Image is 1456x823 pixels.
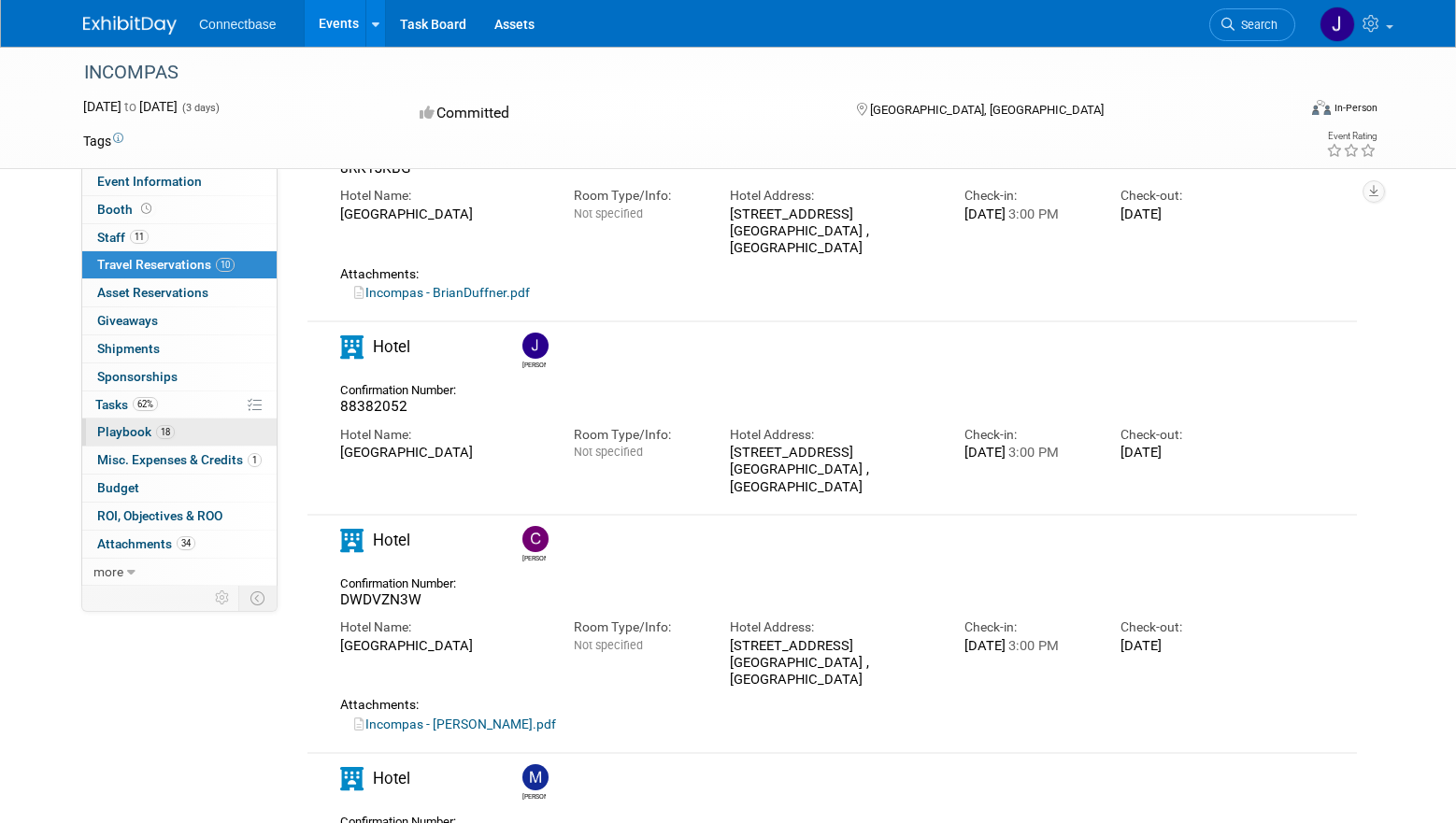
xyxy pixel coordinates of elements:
[93,564,123,579] span: more
[97,452,262,467] span: Misc. Expenses & Credits
[82,335,277,362] a: Shipments
[97,536,195,551] span: Attachments
[97,341,160,356] span: Shipments
[574,445,643,459] span: Not specified
[78,56,1267,90] div: INCOMPAS
[82,531,277,558] a: Attachments34
[216,258,235,272] span: 10
[340,206,546,222] div: [GEOGRAPHIC_DATA]
[574,638,643,652] span: Not specified
[730,187,935,205] div: Hotel Address:
[82,363,277,390] a: Sponsorships
[130,230,149,244] span: 11
[340,591,421,608] span: DWDVZN3W
[82,447,277,474] a: Misc. Expenses & Credits1
[1006,444,1059,461] span: 3:00 PM
[207,586,239,610] td: Personalize Event Tab Strip
[137,202,155,216] span: Booth not reserved yet
[730,444,935,495] div: [STREET_ADDRESS] [GEOGRAPHIC_DATA] , [GEOGRAPHIC_DATA]
[340,697,1249,713] div: Attachments:
[340,444,546,461] div: [GEOGRAPHIC_DATA]
[518,526,550,563] div: Colleen Gallagher
[83,132,123,150] td: Tags
[1326,132,1377,141] div: Event Rating
[1235,18,1278,32] span: Search
[574,618,702,636] div: Room Type/Info:
[1121,637,1249,654] div: [DATE]
[730,426,935,444] div: Hotel Address:
[1006,637,1059,654] span: 3:00 PM
[1185,97,1377,125] div: Event Format
[373,337,410,356] span: Hotel
[340,335,364,359] i: Hotel
[574,426,702,444] div: Room Type/Info:
[1006,206,1059,222] span: 3:00 PM
[82,503,277,530] a: ROI, Objectives & ROO
[82,307,277,334] a: Giveaways
[730,637,935,688] div: [STREET_ADDRESS] [GEOGRAPHIC_DATA] , [GEOGRAPHIC_DATA]
[97,202,155,217] span: Booth
[730,618,935,636] div: Hotel Address:
[82,168,277,195] a: Event Information
[1121,444,1249,461] div: [DATE]
[964,618,1092,636] div: Check-in:
[1209,8,1295,41] a: Search
[340,637,546,654] div: [GEOGRAPHIC_DATA]
[522,526,549,552] img: Colleen Gallagher
[97,480,139,495] span: Budget
[1320,7,1355,42] img: John Reumann
[354,285,530,300] a: Incompas - BrianDuffner.pdf
[1121,187,1249,205] div: Check-out:
[248,453,262,467] span: 1
[180,102,220,114] span: (3 days)
[83,16,177,35] img: ExhibitDay
[1121,206,1249,222] div: [DATE]
[82,419,277,446] a: Playbook18
[964,426,1092,444] div: Check-in:
[574,206,643,220] span: Not specified
[340,377,469,398] div: Confirmation Number:
[730,206,935,257] div: [STREET_ADDRESS] [GEOGRAPHIC_DATA] , [GEOGRAPHIC_DATA]
[121,99,139,114] span: to
[97,508,222,523] span: ROI, Objectives & ROO
[522,764,549,790] img: Matt Clark
[870,103,1104,117] span: [GEOGRAPHIC_DATA], [GEOGRAPHIC_DATA]
[414,97,827,130] div: Committed
[340,618,546,636] div: Hotel Name:
[340,398,407,415] span: 88382052
[340,571,469,591] div: Confirmation Number:
[82,251,277,278] a: Travel Reservations10
[82,475,277,502] a: Budget
[83,99,178,114] span: [DATE] [DATE]
[82,391,277,419] a: Tasks62%
[340,426,546,444] div: Hotel Name:
[1312,100,1331,115] img: Format-Inperson.png
[373,769,410,788] span: Hotel
[522,359,546,370] div: John Reumann
[97,424,175,439] span: Playbook
[373,531,410,549] span: Hotel
[354,717,556,731] a: Incompas - [PERSON_NAME].pdf
[97,313,158,328] span: Giveaways
[97,230,149,245] span: Staff
[964,206,1092,222] div: [DATE]
[97,369,178,384] span: Sponsorships
[518,764,550,802] div: Matt Clark
[177,536,195,550] span: 34
[518,333,550,370] div: John Reumann
[340,266,1249,282] div: Attachments:
[82,279,277,306] a: Asset Reservations
[133,397,158,411] span: 62%
[239,586,278,610] td: Toggle Event Tabs
[340,529,364,552] i: Hotel
[964,187,1092,205] div: Check-in:
[340,187,546,205] div: Hotel Name:
[95,397,158,412] span: Tasks
[82,559,277,586] a: more
[1121,618,1249,636] div: Check-out:
[82,224,277,251] a: Staff11
[1334,101,1377,115] div: In-Person
[97,257,235,272] span: Travel Reservations
[522,333,549,359] img: John Reumann
[82,196,277,223] a: Booth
